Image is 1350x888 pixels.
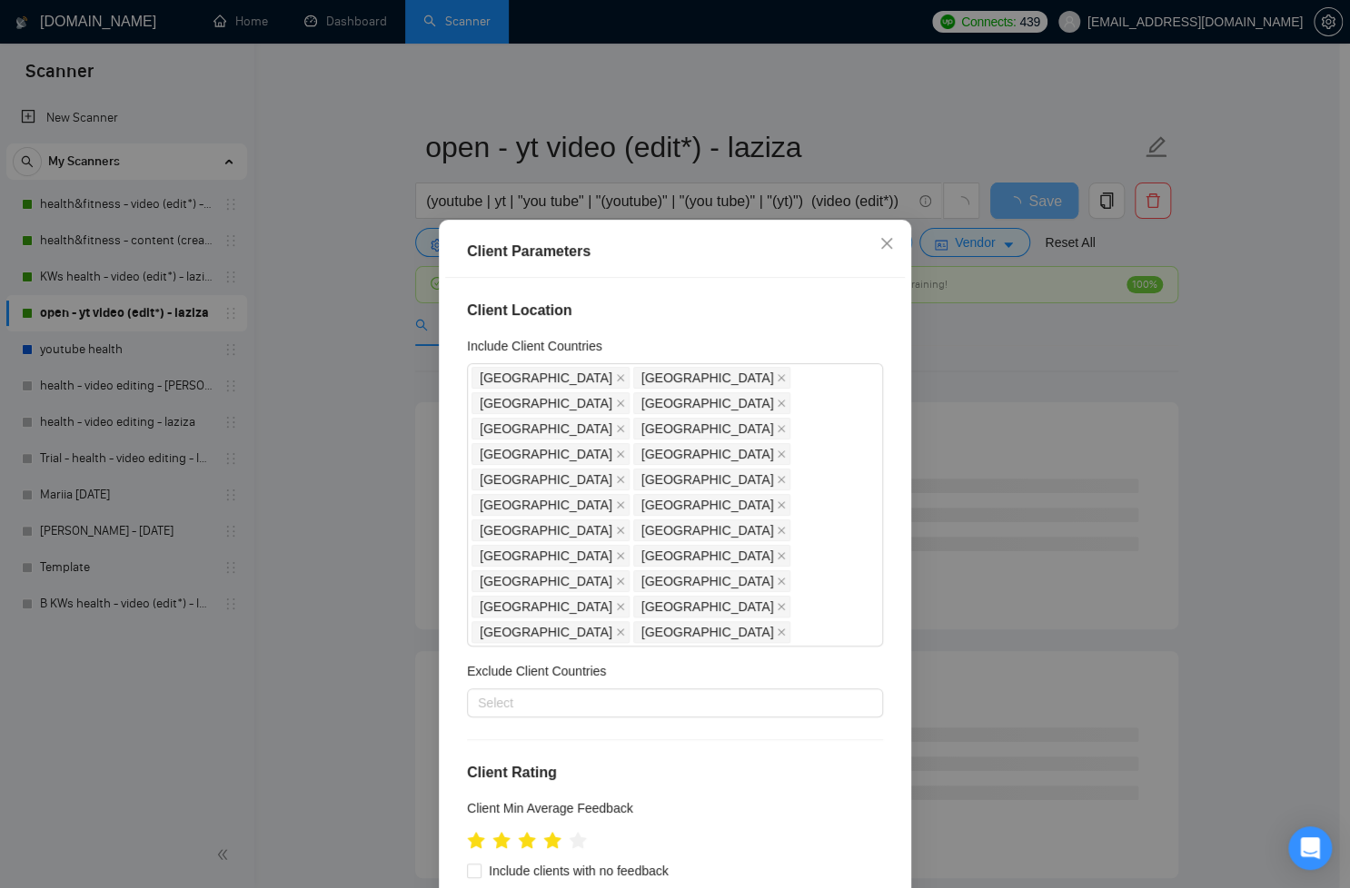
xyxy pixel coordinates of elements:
[633,545,791,567] span: Ireland
[480,495,612,515] span: [GEOGRAPHIC_DATA]
[543,832,561,850] span: star
[616,424,625,433] span: close
[472,596,630,617] span: Denmark
[777,399,786,408] span: close
[472,519,630,541] span: Netherlands
[1288,826,1332,870] div: Open Intercom Messenger
[467,241,883,262] div: Client Parameters
[641,469,774,489] span: [GEOGRAPHIC_DATA]
[641,495,774,515] span: [GEOGRAPHIC_DATA]
[777,526,786,535] span: close
[862,220,911,269] button: Close
[616,551,625,560] span: close
[492,832,511,850] span: star
[472,367,630,389] span: United States
[480,622,612,642] span: [GEOGRAPHIC_DATA]
[633,469,791,490] span: Norway
[480,546,612,566] span: [GEOGRAPHIC_DATA]
[641,444,774,464] span: [GEOGRAPHIC_DATA]
[518,832,536,850] span: star
[879,236,894,251] span: close
[641,419,774,439] span: [GEOGRAPHIC_DATA]
[777,602,786,611] span: close
[616,627,625,636] span: close
[633,418,791,439] span: Canada
[480,520,612,540] span: [GEOGRAPHIC_DATA]
[480,419,612,439] span: [GEOGRAPHIC_DATA]
[467,762,883,784] h4: Client Rating
[777,627,786,636] span: close
[616,526,625,535] span: close
[777,373,786,382] span: close
[467,336,602,356] h5: Include Client Countries
[633,494,791,516] span: Singapore
[480,597,612,617] span: [GEOGRAPHIC_DATA]
[641,393,774,413] span: [GEOGRAPHIC_DATA]
[467,798,633,818] h5: Client Min Average Feedback
[472,418,630,439] span: Qatar
[472,494,630,516] span: France
[633,443,791,465] span: Germany
[472,469,630,490] span: Sweden
[616,602,625,611] span: close
[480,571,612,591] span: [GEOGRAPHIC_DATA]
[777,551,786,560] span: close
[616,373,625,382] span: close
[777,449,786,459] span: close
[481,862,676,882] span: Include clients with no feedback
[633,570,791,592] span: Belgium
[472,621,630,643] span: South Korea
[641,520,774,540] span: [GEOGRAPHIC_DATA]
[616,577,625,586] span: close
[641,571,774,591] span: [GEOGRAPHIC_DATA]
[777,500,786,509] span: close
[641,597,774,617] span: [GEOGRAPHIC_DATA]
[633,519,791,541] span: Switzerland
[633,367,791,389] span: United Kingdom
[633,596,791,617] span: Japan
[480,469,612,489] span: [GEOGRAPHIC_DATA]
[480,444,612,464] span: [GEOGRAPHIC_DATA]
[633,621,791,643] span: United States Virgin Islands
[467,832,485,850] span: star
[569,832,587,850] span: star
[472,392,630,414] span: United Arab Emirates
[616,449,625,459] span: close
[480,393,612,413] span: [GEOGRAPHIC_DATA]
[641,368,774,388] span: [GEOGRAPHIC_DATA]
[467,300,883,321] h4: Client Location
[616,475,625,484] span: close
[616,399,625,408] span: close
[472,570,630,592] span: New Zealand
[777,577,786,586] span: close
[641,546,774,566] span: [GEOGRAPHIC_DATA]
[472,443,630,465] span: Saudi Arabia
[616,500,625,509] span: close
[777,424,786,433] span: close
[472,545,630,567] span: Hong Kong
[633,392,791,414] span: Australia
[480,368,612,388] span: [GEOGRAPHIC_DATA]
[641,622,774,642] span: [GEOGRAPHIC_DATA]
[777,475,786,484] span: close
[467,661,606,681] h5: Exclude Client Countries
